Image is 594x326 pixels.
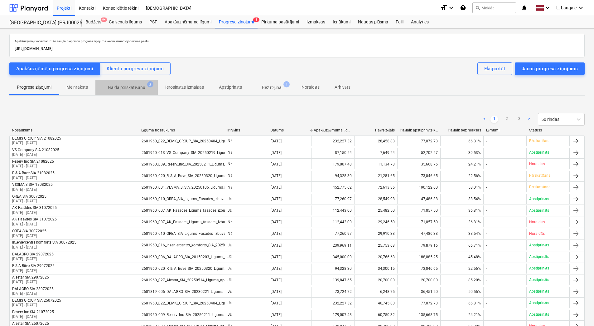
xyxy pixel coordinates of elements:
[529,128,567,132] div: Statuss
[529,300,549,306] p: Apstiprināts
[12,314,54,319] p: [DATE] - [DATE]
[165,84,204,91] p: Ierosinātās izmaiņas
[225,159,268,169] div: Nē
[271,185,282,190] div: [DATE]
[468,231,481,236] span: 38.54%
[142,185,293,190] div: 2601960_001_VESMA_3_SIA_20250106_Ligums_raksanas_darbi_T25_2karta_AK_KK1.pdf
[397,217,440,227] div: 71,057.50
[354,171,397,181] div: 21,281.65
[392,16,407,28] a: Faili
[12,245,76,250] p: [DATE] - [DATE]
[468,185,481,190] span: 58.01%
[486,162,487,166] div: -
[486,128,524,133] div: Lēmumi
[15,39,579,43] p: Apakšuzņēmēji var izmantot šo saiti, lai pieprasītu progresa ziņojuma veidni, izmantojot savu e-p...
[12,287,54,291] div: DALAGRO SIA 28072025
[66,84,88,91] p: Melnraksts
[354,217,397,227] div: 29,246.50
[311,217,354,227] div: 112,443.00
[503,116,510,123] a: Page 2
[544,4,551,12] i: keyboard_arrow_down
[142,313,275,317] div: 2601960_009_Reserv_Inc_SIA_20250211_Ligums_jumta_izbuve_T25_2karta.pdf
[484,65,505,73] div: Eksportēt
[271,301,282,305] div: [DATE]
[468,139,481,143] span: 66.81%
[142,255,324,259] div: 2601960_006_DALAGRO_SIA_20150203_Ligums_elektroapgades_ieksejie_tikli_T25_2karta_30.01AK_KK1.pdf
[225,252,268,262] div: Jā
[225,136,268,146] div: Nē
[12,291,54,296] p: [DATE] - [DATE]
[329,16,354,28] a: Ienākumi
[12,303,61,308] p: [DATE] - [DATE]
[468,243,481,248] span: 66.71%
[161,16,215,28] a: Apakšuzņēmuma līgumi
[354,275,397,285] div: 20,700.00
[142,220,263,224] div: 2601960_007_AK_Fasades_Ligums_fasades_izbuve_T25_2karta_AK.pdf
[271,243,282,248] div: [DATE]
[142,278,264,282] div: 2601960_027_Alestar_SIA_20250514_Ligums_apdares darbi_T25_2k.pdf
[357,128,395,133] div: Pašreizējais
[262,84,282,91] p: Bez rēķina
[529,220,545,225] p: Noraidīts
[529,254,549,259] p: Apstiprināts
[271,231,282,236] div: [DATE]
[490,116,498,123] a: Page 1 is your current page
[225,310,268,320] div: Jā
[12,141,61,146] p: [DATE] - [DATE]
[397,159,440,169] div: 135,668.75
[258,16,303,28] a: Pirkuma pasūtījumi
[397,229,440,239] div: 47,486.38
[12,256,54,262] p: [DATE] - [DATE]
[271,174,282,178] div: [DATE]
[108,84,145,91] p: Gaida pārskatīšanu
[311,205,354,215] div: 112,443.00
[468,278,481,282] span: 85.20%
[354,205,397,215] div: 25,482.50
[477,62,512,75] button: Eksportēt
[12,321,49,326] div: Alestar SIA 25072025
[486,243,487,248] div: -
[486,174,487,178] div: -
[440,4,447,12] i: format_size
[311,171,354,181] div: 94,328.30
[12,240,76,245] div: Inženiercentrs komforts SIA 30072025
[443,128,481,133] div: Pašlaik bez maksas
[12,152,59,157] p: [DATE] - [DATE]
[335,84,350,91] p: Arhivēts
[397,194,440,204] div: 47,486.38
[529,312,549,317] p: Apstiprināts
[468,301,481,305] span: 66.81%
[107,65,164,73] div: Klientu progresa ziņojumi
[515,116,523,123] a: Page 3
[311,310,354,320] div: 179,007.48
[12,264,55,268] div: R & A Būve SIA 29072025
[354,310,397,320] div: 60,750.32
[397,205,440,215] div: 71,057.50
[12,310,54,314] div: Reserv Inc SIA 21072025
[15,46,579,52] p: [URL][DOMAIN_NAME]
[529,173,551,178] p: Pārskatīšana
[486,151,487,155] div: -
[397,264,440,274] div: 73,046.65
[12,148,59,152] div: VS Company SIA 21082025
[105,16,146,28] a: Galvenais līgums
[12,210,57,215] p: [DATE] - [DATE]
[12,182,53,187] div: VĒSMA 3 SIA 18082025
[225,287,268,297] div: Jā
[397,275,440,285] div: 20,700.00
[12,199,46,204] p: [DATE] - [DATE]
[354,194,397,204] div: 28,549.98
[271,220,282,224] div: [DATE]
[486,266,487,271] div: -
[142,197,253,201] div: 2601960_010_OREA_SIA_Ligums_Fasades_izbuve_T25_2karta.pdf
[271,197,282,201] div: [DATE]
[225,264,268,274] div: Jā
[303,16,329,28] a: Izmaksas
[481,116,488,123] a: Previous page
[142,208,263,213] div: 2601960_007_AK_Fasades_Ligums_fasades_izbuve_T25_2karta_AK.pdf
[225,205,268,215] div: Jā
